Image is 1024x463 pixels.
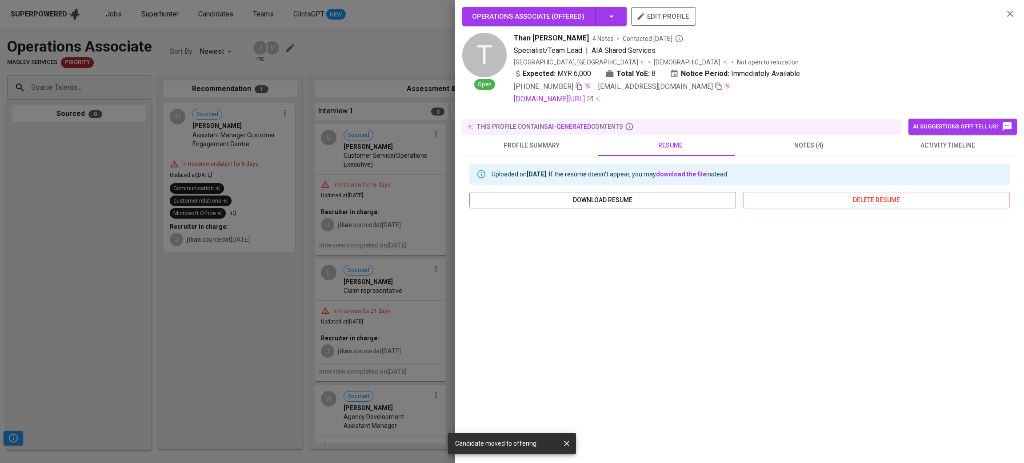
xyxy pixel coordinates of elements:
span: notes (4) [745,140,873,151]
p: Not open to relocation [737,58,799,67]
b: Expected: [523,68,556,79]
a: download the file [656,171,706,178]
span: profile summary [468,140,596,151]
span: Contacted [DATE] [623,34,684,43]
div: Immediately Available [670,68,800,79]
span: edit profile [638,11,689,22]
button: download resume [469,192,736,208]
b: Notice Period: [681,68,729,79]
a: [DOMAIN_NAME][URL] [514,94,594,104]
button: edit profile [631,7,696,26]
button: AI suggestions off? Tell us! [908,119,1017,135]
span: download resume [476,195,729,206]
b: [DATE] [527,171,546,178]
span: 4 Notes [592,34,614,43]
span: Operations Associate ( Offered ) [472,12,584,20]
b: Total YoE: [616,68,650,79]
span: Specialist/Team Lead [514,46,582,55]
img: magic_wand.svg [584,82,591,89]
span: delete resume [750,195,1003,206]
span: [EMAIL_ADDRESS][DOMAIN_NAME] [598,82,713,91]
span: AI-generated [548,123,591,130]
span: AI suggestions off? Tell us! [913,121,1012,132]
p: this profile contains contents [477,122,623,131]
div: Uploaded on . If the resume doesn't appear, you may instead. [492,166,728,182]
span: Than [PERSON_NAME] [514,33,589,44]
span: resume [606,140,734,151]
span: activity timeline [884,140,1012,151]
img: magic_wand.svg [724,82,731,89]
button: Operations Associate (Offered) [462,7,627,26]
span: AIA Shared Services [592,46,656,55]
a: edit profile [631,12,696,20]
span: | [586,45,588,56]
div: T [462,33,507,77]
div: Candidate moved to offering. [455,435,538,451]
span: [DEMOGRAPHIC_DATA] [654,58,721,67]
button: delete resume [743,192,1010,208]
div: MYR 6,000 [514,68,591,79]
svg: By Malaysia recruiter [675,34,684,43]
div: [GEOGRAPHIC_DATA], [GEOGRAPHIC_DATA] [514,58,645,67]
span: [PHONE_NUMBER] [514,82,573,91]
span: Open [474,80,495,89]
span: 8 [652,68,656,79]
